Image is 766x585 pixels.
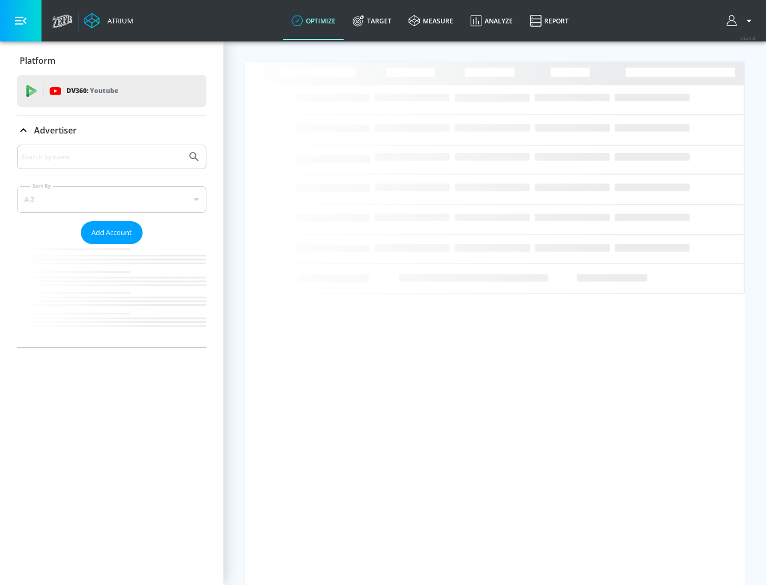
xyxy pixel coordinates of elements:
[17,186,206,213] div: A-Z
[90,85,118,96] p: Youtube
[344,2,400,40] a: Target
[103,16,134,26] div: Atrium
[30,182,53,189] label: Sort By
[283,2,344,40] a: optimize
[21,150,182,164] input: Search by name
[17,46,206,76] div: Platform
[66,85,118,97] p: DV360:
[521,2,577,40] a: Report
[400,2,462,40] a: measure
[17,145,206,347] div: Advertiser
[81,221,143,244] button: Add Account
[91,227,132,239] span: Add Account
[20,55,55,66] p: Platform
[17,244,206,347] nav: list of Advertiser
[462,2,521,40] a: Analyze
[34,124,77,136] p: Advertiser
[17,75,206,107] div: DV360: Youtube
[740,35,755,41] span: v 4.24.0
[84,13,134,29] a: Atrium
[17,115,206,145] div: Advertiser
